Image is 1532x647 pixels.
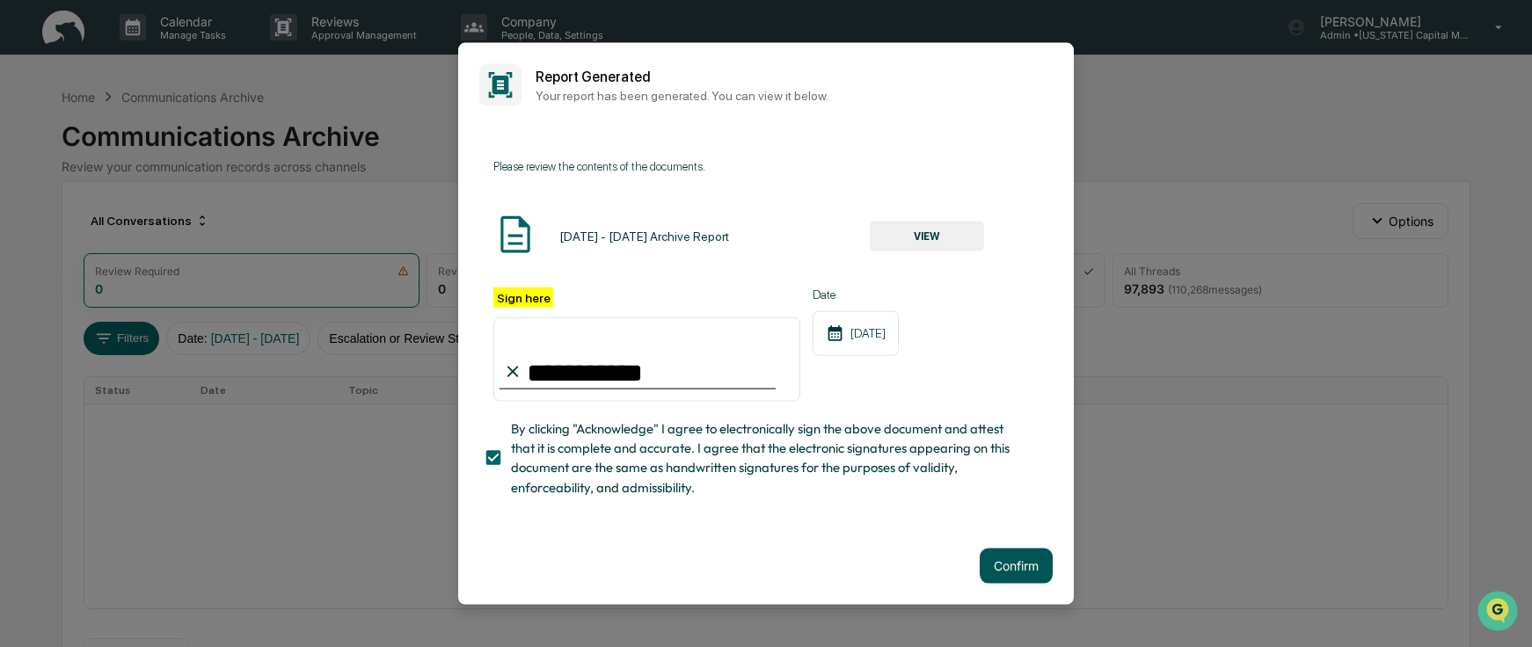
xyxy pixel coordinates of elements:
[124,297,213,311] a: Powered byPylon
[60,152,223,166] div: We're available if you need us!
[18,134,49,166] img: 1746055101610-c473b297-6a78-478c-a979-82029cc54cd1
[1476,589,1523,636] iframe: Open customer support
[493,213,537,257] img: Document Icon
[980,548,1053,583] button: Confirm
[299,140,320,161] button: Start new chat
[813,310,899,355] div: [DATE]
[35,255,111,273] span: Data Lookup
[559,229,729,243] div: [DATE] - [DATE] Archive Report
[18,37,320,65] p: How can we help?
[145,222,218,239] span: Attestations
[11,248,118,280] a: 🔎Data Lookup
[128,223,142,237] div: 🗄️
[11,214,120,246] a: 🖐️Preclearance
[60,134,288,152] div: Start new chat
[493,160,1039,173] p: Please review the contents of the documents.
[870,221,984,251] button: VIEW
[493,287,553,308] label: Sign here
[120,214,225,246] a: 🗄️Attestations
[536,68,1053,84] h2: Report Generated
[175,298,213,311] span: Pylon
[813,287,899,302] label: Date
[18,257,32,271] div: 🔎
[35,222,113,239] span: Preclearance
[18,223,32,237] div: 🖐️
[511,418,1025,497] span: By clicking "Acknowledge" I agree to electronically sign the above document and attest that it is...
[536,88,1053,102] p: Your report has been generated. You can view it below.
